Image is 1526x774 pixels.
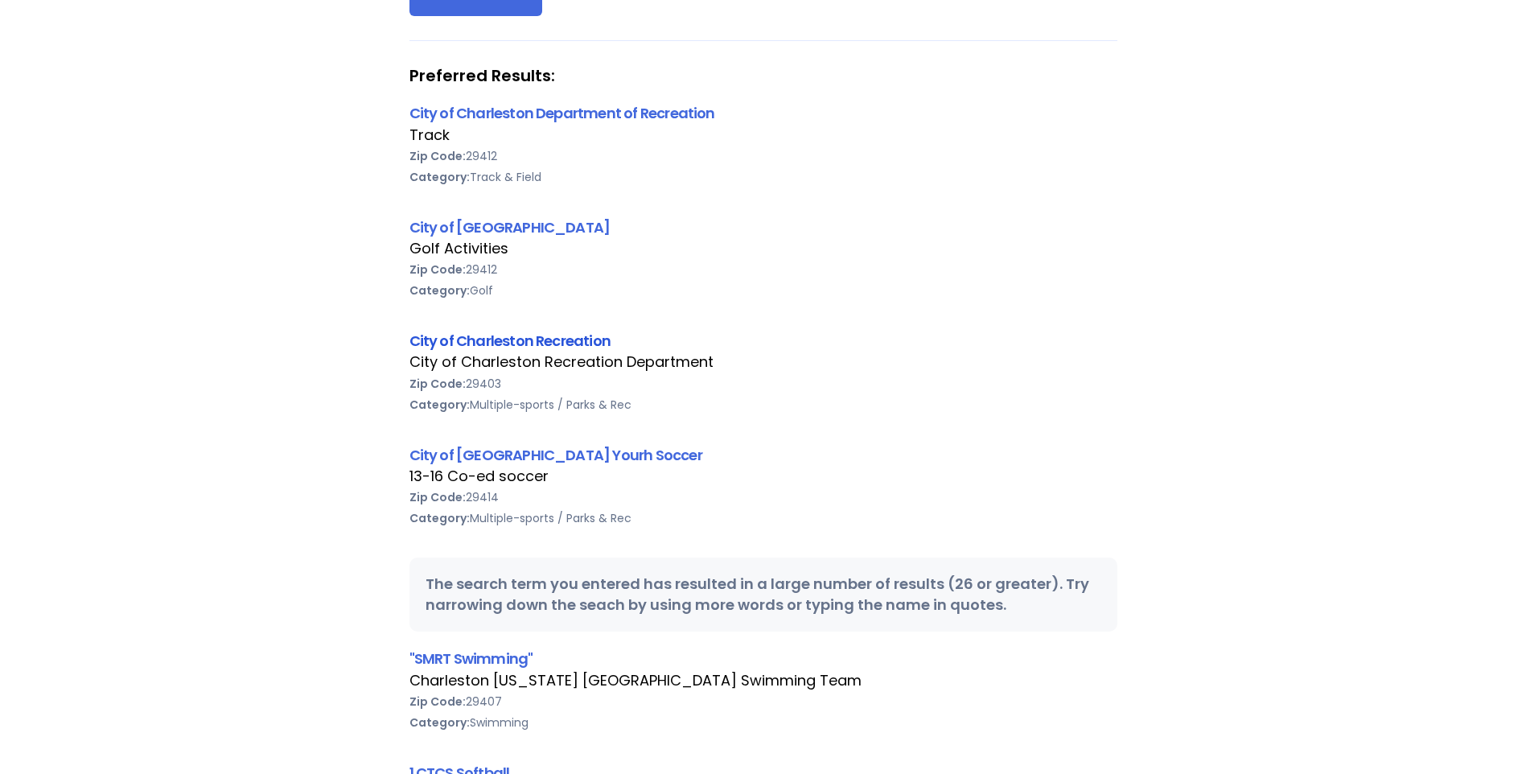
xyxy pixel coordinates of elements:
[409,714,470,731] b: Category:
[409,282,470,298] b: Category:
[409,169,470,185] b: Category:
[409,330,1117,352] div: City of Charleston Recreation
[409,259,1117,280] div: 29412
[409,146,1117,167] div: 29412
[409,691,1117,712] div: 29407
[409,331,611,351] a: City of Charleston Recreation
[409,352,1117,373] div: City of Charleston Recreation Department
[409,373,1117,394] div: 29403
[409,103,715,123] a: City of Charleston Department of Recreation
[409,167,1117,187] div: Track & Field
[409,445,702,465] a: City of [GEOGRAPHIC_DATA] Yourh Soccer
[409,102,1117,124] div: City of Charleston Department of Recreation
[409,508,1117,529] div: Multiple-sports / Parks & Rec
[409,216,1117,238] div: City of [GEOGRAPHIC_DATA]
[409,712,1117,733] div: Swimming
[409,261,466,278] b: Zip Code:
[409,648,533,669] a: "SMRT Swimming"
[409,510,470,526] b: Category:
[409,65,1117,86] strong: Preferred Results:
[409,694,466,710] b: Zip Code:
[409,397,470,413] b: Category:
[409,444,1117,466] div: City of [GEOGRAPHIC_DATA] Yourh Soccer
[409,394,1117,415] div: Multiple-sports / Parks & Rec
[409,487,1117,508] div: 29414
[409,217,611,237] a: City of [GEOGRAPHIC_DATA]
[409,466,1117,487] div: 13-16 Co-ed soccer
[409,489,466,505] b: Zip Code:
[409,125,1117,146] div: Track
[409,148,466,164] b: Zip Code:
[409,558,1117,632] div: The search term you entered has resulted in a large number of results (26 or greater). Try narrow...
[409,648,1117,669] div: "SMRT Swimming"
[409,670,1117,691] div: Charleston [US_STATE] [GEOGRAPHIC_DATA] Swimming Team
[409,280,1117,301] div: Golf
[409,238,1117,259] div: Golf Activities
[409,376,466,392] b: Zip Code:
